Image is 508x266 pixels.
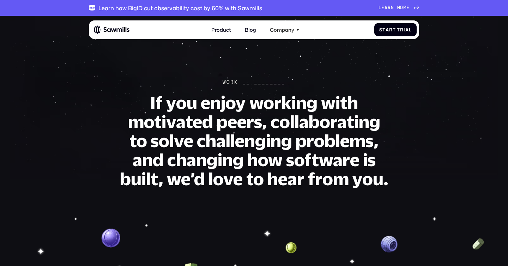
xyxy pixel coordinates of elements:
a: Learnmore [379,5,419,11]
span: r [400,27,404,32]
span: n [391,5,394,11]
span: t [382,27,386,32]
span: e [406,5,410,11]
span: a [386,27,389,32]
span: a [385,5,388,11]
span: r [388,5,391,11]
span: l [409,27,412,32]
div: Learn how BigID cut observability cost by 60% with Sawmills [98,5,262,11]
span: i [404,27,405,32]
span: t [393,27,396,32]
span: r [389,27,393,32]
span: m [397,5,400,11]
span: T [397,27,400,32]
div: Company [270,26,294,32]
span: r [403,5,406,11]
span: S [379,27,382,32]
span: o [400,5,403,11]
a: Blog [241,23,260,36]
span: a [405,27,409,32]
h1: If you enjoy working with motivated peers, collaborating to solve challenging problems, and chang... [119,93,389,188]
div: Company [266,23,303,36]
a: StartTrial [374,23,417,36]
span: e [381,5,385,11]
a: Product [207,23,235,36]
div: Work __ ________ [223,79,286,85]
span: L [379,5,382,11]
